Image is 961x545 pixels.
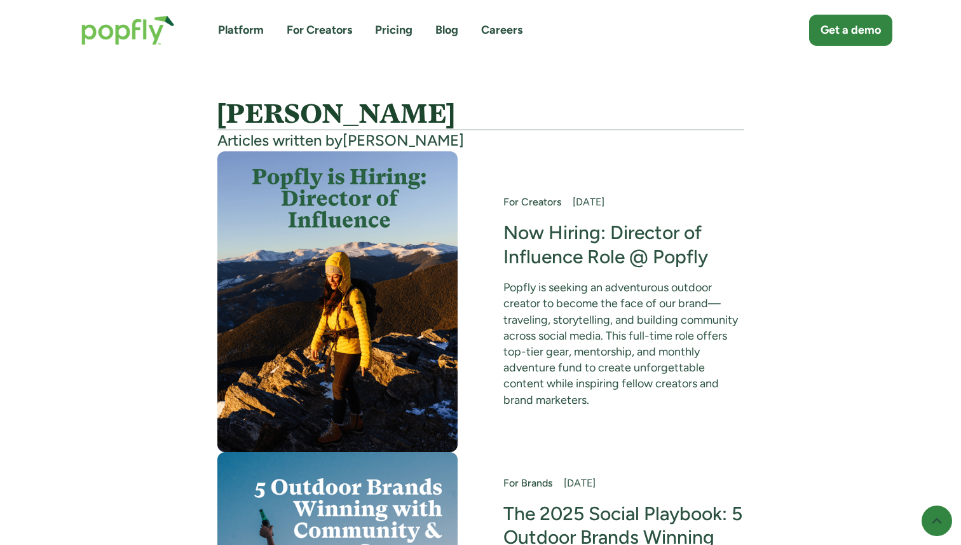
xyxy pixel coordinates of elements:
a: Get a demo [809,15,892,46]
a: For Brands [503,476,552,490]
a: home [69,3,187,58]
div: [DATE] [573,195,744,209]
a: [PERSON_NAME] [343,130,464,151]
h4: [PERSON_NAME] [217,99,455,129]
h3: Now Hiring: Director of Influence Role @ Popfly [503,221,744,268]
div: Popfly is seeking an adventurous outdoor creator to become the face of our brand—traveling, story... [503,280,744,408]
a: Blog [435,22,458,38]
h4: Articles written by [217,131,343,149]
div: Get a demo [821,22,881,38]
a: For Creators [287,22,352,38]
a: Careers [481,22,522,38]
a: For Creators [503,195,561,209]
a: Platform [218,22,264,38]
div: [DATE] [564,476,744,490]
a: Pricing [375,22,412,38]
h4: [PERSON_NAME] [343,131,464,149]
